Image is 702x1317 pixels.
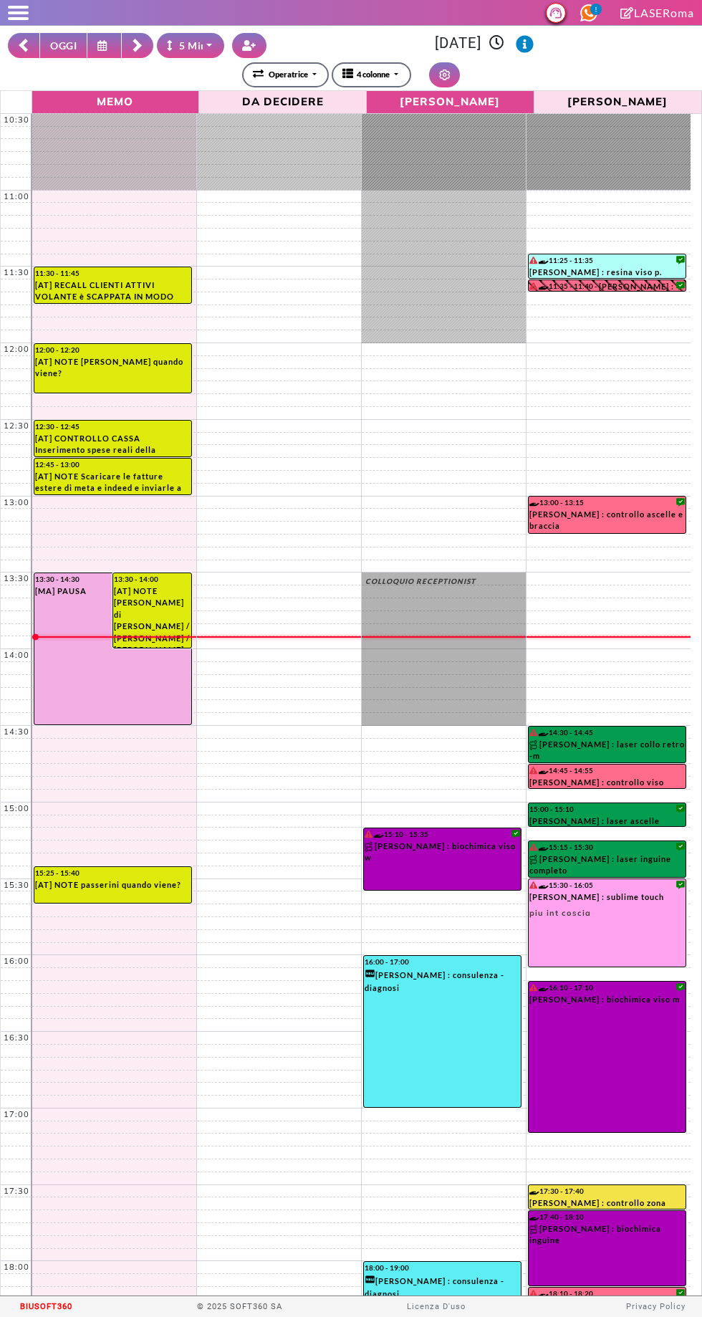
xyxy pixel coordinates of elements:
div: 5 Minuti [167,38,220,53]
span: piu int coscia [529,903,686,919]
i: Il cliente ha degli insoluti [529,767,537,774]
i: Categoria cliente: Nuovo [365,1275,376,1286]
div: 15:30 - 16:05 [529,880,686,891]
div: 18:00 [1,1261,32,1273]
div: 15:15 - 15:30 [529,842,686,853]
div: 14:30 [1,726,32,738]
div: [AT] NOTE [PERSON_NAME] quando viene? [35,356,191,380]
i: Il cliente ha degli insoluti [529,881,537,889]
button: OGGI [39,33,87,58]
div: 16:00 - 17:00 [365,957,520,967]
div: 17:40 - 18:10 [529,1212,686,1222]
div: 11:00 [1,191,32,203]
i: Il cliente ha degli insoluti [529,729,537,736]
div: 18:00 - 19:00 [365,1263,520,1273]
div: 13:00 - 13:15 [529,497,686,508]
div: [PERSON_NAME] : biochimica viso m [529,994,686,1010]
i: Il cliente ha degli insoluti [529,257,537,264]
span: Da Decidere [203,92,362,110]
span: [PERSON_NAME] [370,92,530,110]
div: 11:30 [1,267,32,279]
i: Categoria cliente: Nuovo [365,969,376,980]
div: [PERSON_NAME] : biochimica viso w [365,841,520,868]
div: 10:30 [1,114,32,126]
div: 17:00 [1,1108,32,1121]
i: Il cliente ha degli insoluti [529,282,537,289]
div: [AT] NOTE [PERSON_NAME] di [PERSON_NAME] / [PERSON_NAME] / [PERSON_NAME] [114,585,190,648]
div: [AT] RECALL CLIENTI ATTIVI VOLANTE è SCAPPATA IN MODO SUBDOLO DAL SUO RINNOVO.. CHE DEVE FA? [35,279,191,303]
div: [AT] NOTE passerini quando viene? [35,879,191,891]
div: 12:00 - 12:20 [35,345,191,355]
span: + controllo gambe [529,532,686,548]
div: 12:45 - 13:00 [35,459,191,470]
div: 11:30 - 11:45 [35,268,191,279]
div: 18:10 - 18:20 [529,1288,686,1299]
div: 12:00 [1,343,32,355]
div: [PERSON_NAME] : laser collo retro -m [529,739,686,762]
div: 14:00 [1,649,32,661]
img: PERCORSO [365,842,375,852]
a: Privacy Policy [626,1302,686,1311]
div: 12:30 [1,420,32,432]
div: [PERSON_NAME] : controllo viso [599,281,685,291]
button: Crea nuovo contatto rapido [232,33,266,58]
i: Il cliente ha degli insoluti [529,984,537,991]
div: [PERSON_NAME] : laser ascelle [529,815,686,826]
div: [AT] NOTE Scaricare le fatture estere di meta e indeed e inviarle a trincia [35,471,191,494]
img: PERCORSO [529,740,539,750]
i: Il cliente ha degli insoluti [529,843,537,851]
div: [PERSON_NAME] : sublime touch [529,891,686,919]
div: [PERSON_NAME] : controllo ascelle e braccia [529,509,686,533]
div: 15:00 [1,803,32,815]
div: [PERSON_NAME] : controllo viso [529,777,686,788]
i: Clicca per andare alla pagina di firma [620,7,634,19]
div: 17:30 [1,1185,32,1197]
div: 11:25 - 11:35 [529,255,686,266]
div: 13:30 - 14:00 [114,574,190,585]
div: 16:00 [1,955,32,967]
div: [MA] PAUSA [35,585,191,598]
div: 14:30 - 14:45 [529,727,686,738]
div: COLLOQUIO RECEPTIONIST [365,576,522,591]
div: 12:30 - 12:45 [35,421,191,432]
div: 16:10 - 17:10 [529,982,686,993]
div: 15:00 - 15:10 [529,804,686,815]
div: [PERSON_NAME] : controllo zona [529,1197,686,1209]
img: PERCORSO [529,1225,539,1235]
span: Memo [36,92,196,110]
div: [PERSON_NAME] : consulenza - diagnosi [365,968,520,998]
div: 13:00 [1,497,32,509]
div: [PERSON_NAME] : biochimica inguine [529,1223,686,1251]
div: 13:30 [1,573,32,585]
div: [AT] CONTROLLO CASSA Inserimento spese reali della settimana (da [DATE] a [DATE]) [35,433,191,456]
div: 15:25 - 15:40 [35,868,191,878]
div: 17:30 - 17:40 [529,1186,686,1197]
h3: [DATE] [274,34,694,53]
a: LASERoma [620,6,694,19]
div: 16:30 [1,1032,32,1044]
a: Licenza D'uso [407,1302,466,1311]
div: 11:35 - 11:40 [529,281,600,290]
div: 15:30 [1,879,32,891]
div: [PERSON_NAME] : consulenza - diagnosi [365,1274,520,1304]
i: Il cliente ha degli insoluti [529,1290,537,1297]
span: [PERSON_NAME] [538,92,698,110]
div: 13:30 - 14:30 [35,574,191,585]
i: Il cliente ha degli insoluti [365,830,372,838]
div: 15:10 - 15:35 [365,829,520,840]
div: [PERSON_NAME] : resina viso p. [529,267,686,278]
div: [PERSON_NAME] : laser inguine completo [529,853,686,877]
img: PERCORSO [529,855,539,865]
div: 14:45 - 14:55 [529,765,686,776]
